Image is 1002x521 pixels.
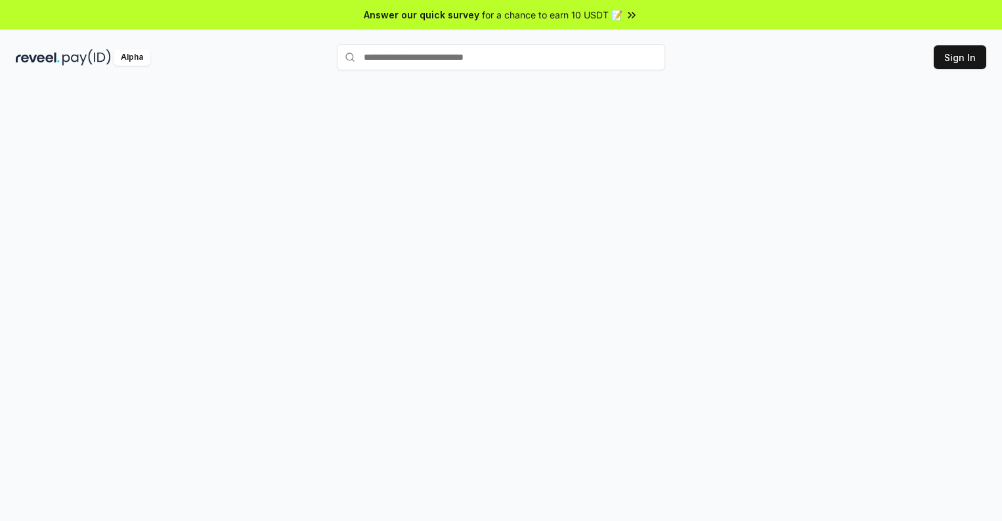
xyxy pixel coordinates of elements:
[364,8,479,22] span: Answer our quick survey
[62,49,111,66] img: pay_id
[114,49,150,66] div: Alpha
[934,45,986,69] button: Sign In
[482,8,622,22] span: for a chance to earn 10 USDT 📝
[16,49,60,66] img: reveel_dark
